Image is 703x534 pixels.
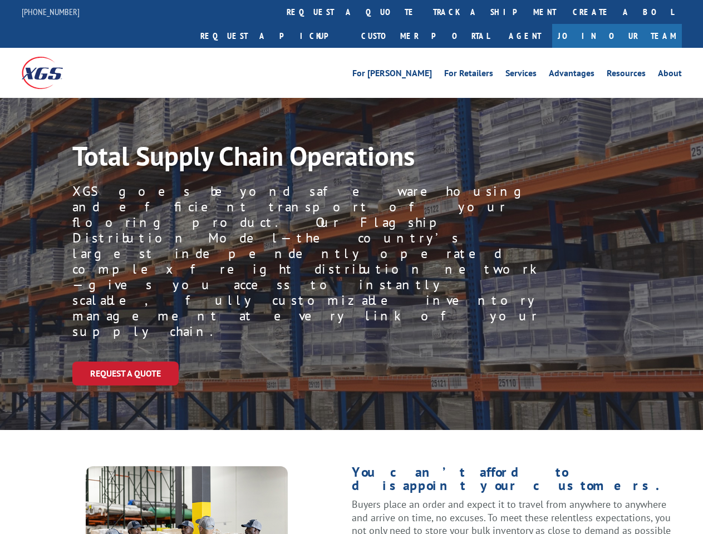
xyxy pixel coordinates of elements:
[607,69,646,81] a: Resources
[72,142,523,175] h1: Total Supply Chain Operations
[444,69,493,81] a: For Retailers
[352,69,432,81] a: For [PERSON_NAME]
[498,24,552,48] a: Agent
[505,69,537,81] a: Services
[658,69,682,81] a: About
[22,6,80,17] a: [PHONE_NUMBER]
[352,466,682,498] h1: You can’t afford to disappoint your customers.
[192,24,353,48] a: Request a pickup
[552,24,682,48] a: Join Our Team
[353,24,498,48] a: Customer Portal
[72,184,539,339] p: XGS goes beyond safe warehousing and efficient transport of your flooring product. Our Flagship D...
[549,69,594,81] a: Advantages
[72,362,179,385] a: Request a Quote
